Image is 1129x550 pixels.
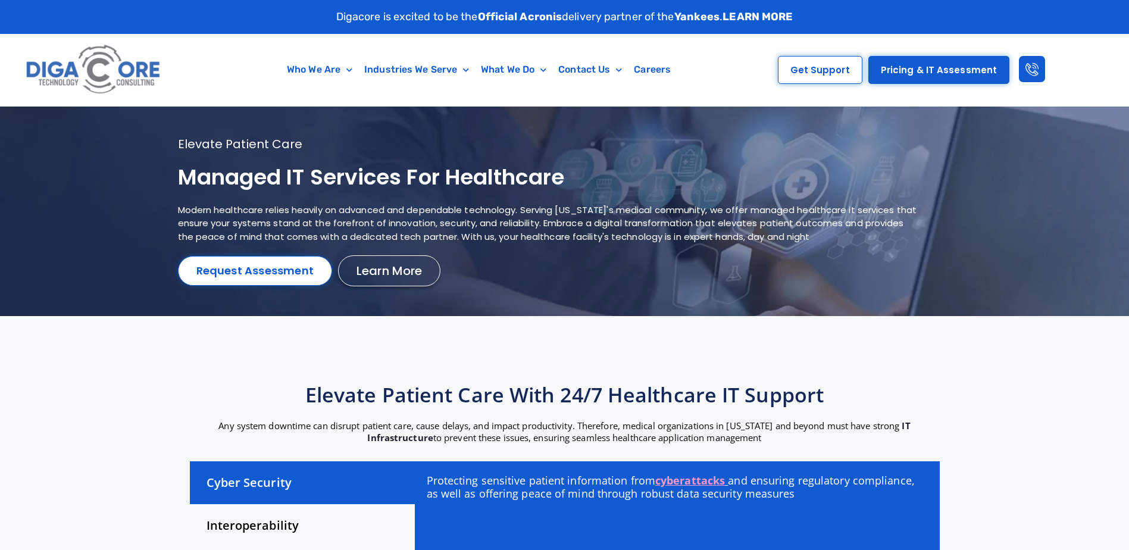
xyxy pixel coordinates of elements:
[674,10,720,23] strong: Yankees
[190,504,415,547] div: Interoperability
[552,56,628,83] a: Contact Us
[178,136,922,152] p: Elevate patient care
[184,382,946,408] h2: Elevate Patient Care with 24/7 Healthcare IT Support
[358,56,475,83] a: Industries We Serve
[478,10,562,23] strong: Official Acronis
[778,56,862,84] a: Get Support
[281,56,358,83] a: Who We Are
[356,265,422,277] span: Learn More
[475,56,552,83] a: What We Do
[367,420,910,443] a: IT Infrastructure
[427,474,927,500] p: Protecting sensitive patient information from and ensuring regulatory compliance, as well as offe...
[790,65,850,74] span: Get Support
[178,256,333,286] a: Request Assessment
[868,56,1009,84] a: Pricing & IT Assessment
[338,255,440,286] a: Learn More
[723,10,793,23] a: LEARN MORE
[881,65,997,74] span: Pricing & IT Assessment
[655,473,725,487] a: cyberattacks
[23,40,165,100] img: Digacore logo 1
[222,56,736,83] nav: Menu
[178,204,922,244] p: Modern healthcare relies heavily on advanced and dependable technology. Serving [US_STATE]'s medi...
[190,461,415,504] div: Cyber Security
[628,56,677,83] a: Careers
[336,9,793,25] p: Digacore is excited to be the delivery partner of the .
[178,164,922,192] h1: Managed IT services for healthcare
[184,420,946,443] p: Any system downtime can disrupt patient care, cause delays, and impact productivity. Therefore, m...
